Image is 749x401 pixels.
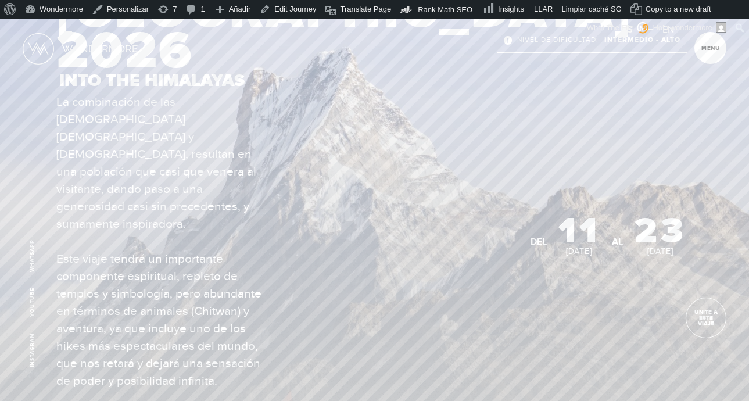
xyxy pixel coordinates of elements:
a: Hola, [648,19,731,37]
span: Insights [498,5,524,13]
span: wondermore [671,23,712,32]
span: Rank Math SEO [418,5,472,14]
div: What The File [581,19,649,37]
